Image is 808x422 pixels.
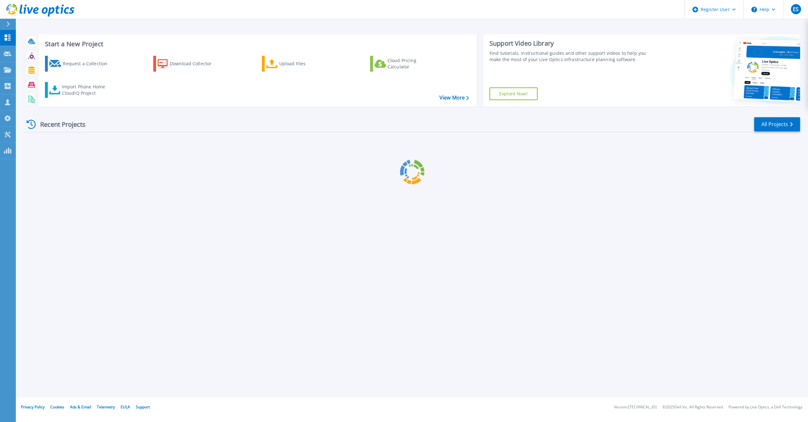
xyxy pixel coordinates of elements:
[262,56,332,72] a: Upload Files
[729,405,802,409] li: Powered by Live Optics, a Dell Technology
[279,57,330,70] div: Upload Files
[45,56,116,72] a: Request a Collection
[614,405,657,409] li: Version: [TECHNICAL_ID]
[153,56,224,72] a: Download Collector
[439,95,469,101] a: View More
[489,39,653,48] div: Support Video Library
[170,57,220,70] div: Download Collector
[97,404,115,410] a: Telemetry
[121,404,130,410] a: EULA
[136,404,150,410] a: Support
[793,7,799,12] span: ES
[388,57,438,70] div: Cloud Pricing Calculator
[370,56,441,72] a: Cloud Pricing Calculator
[21,404,45,410] a: Privacy Policy
[489,87,538,100] a: Explore Now!
[24,117,94,132] div: Recent Projects
[62,84,111,96] div: Import Phone Home CloudIQ Project
[45,41,469,48] h3: Start a New Project
[70,404,91,410] a: Ads & Email
[50,404,64,410] a: Cookies
[489,50,653,63] div: Find tutorials, instructional guides and other support videos to help you make the most of your L...
[754,117,800,131] a: All Projects
[662,405,723,409] li: © 2025 Dell Inc. All Rights Reserved
[63,57,114,70] div: Request a Collection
